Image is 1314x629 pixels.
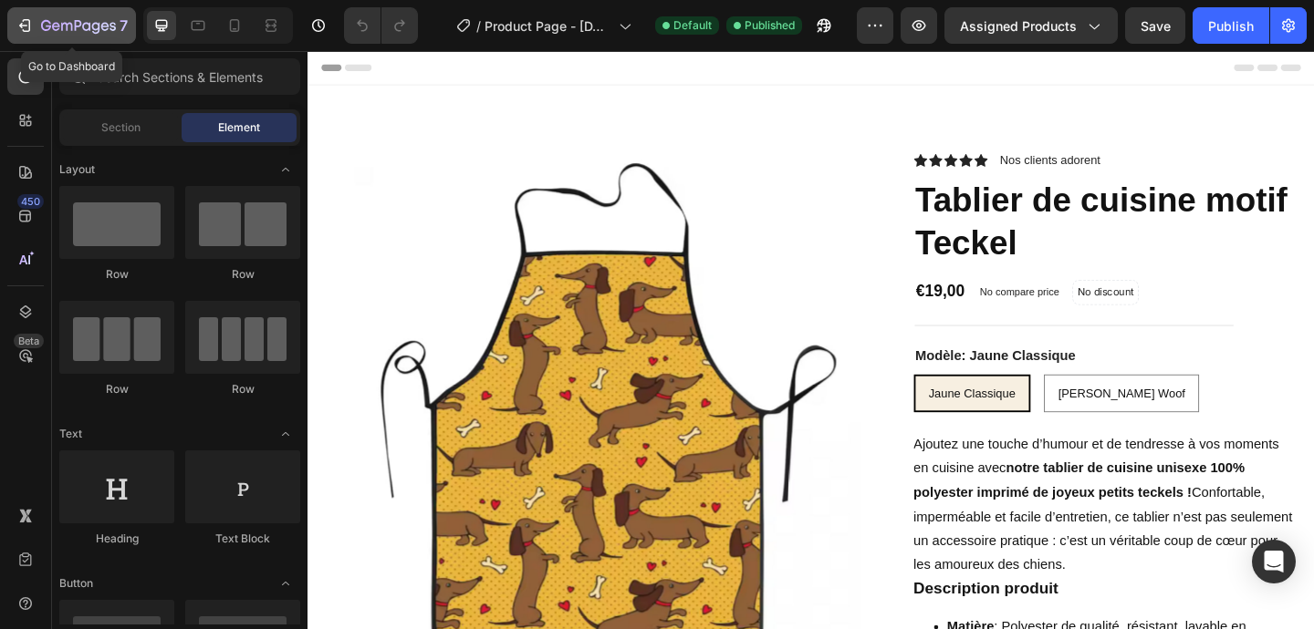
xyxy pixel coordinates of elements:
[660,446,1020,488] strong: notre tablier de cuisine unisexe 100% polyester imprimé de joyeux petits teckels !
[59,381,174,397] div: Row
[7,7,136,44] button: 7
[59,58,300,95] input: Search Sections & Elements
[344,7,418,44] div: Undo/Redo
[944,7,1118,44] button: Assigned Products
[960,16,1077,36] span: Assigned Products
[660,419,1072,566] p: Ajoutez une touche d’humour et de tendresse à vos moments en cuisine avec Confortable, imperméabl...
[14,334,44,348] div: Beta
[59,266,174,283] div: Row
[271,155,300,184] span: Toggle open
[101,119,141,136] span: Section
[661,249,717,275] div: €19,00
[732,257,819,268] p: No compare price
[1125,7,1185,44] button: Save
[1141,18,1171,34] span: Save
[745,17,795,34] span: Published
[485,16,611,36] span: Product Page - [DATE] 22:55:38
[1193,7,1269,44] button: Publish
[59,426,82,442] span: Text
[676,365,771,379] span: Jaune Classique
[59,575,93,592] span: Button
[1208,16,1254,36] div: Publish
[673,17,712,34] span: Default
[754,111,863,126] span: Nos clients adorent
[308,51,1314,629] iframe: Design area
[660,136,1078,234] h1: Tablier de cuisine motif Teckel
[271,569,300,598] span: Toggle open
[17,194,44,209] div: 450
[185,381,300,397] div: Row
[660,321,838,344] legend: Modèle: Jaune Classique
[660,574,817,593] h3: Description produit
[185,531,300,547] div: Text Block
[59,531,174,547] div: Heading
[271,419,300,449] span: Toggle open
[838,254,899,271] p: No discount
[185,266,300,283] div: Row
[59,161,95,178] span: Layout
[1252,540,1296,583] div: Open Intercom Messenger
[218,119,260,136] span: Element
[120,15,128,36] p: 7
[476,16,481,36] span: /
[817,365,954,379] span: [PERSON_NAME] Woof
